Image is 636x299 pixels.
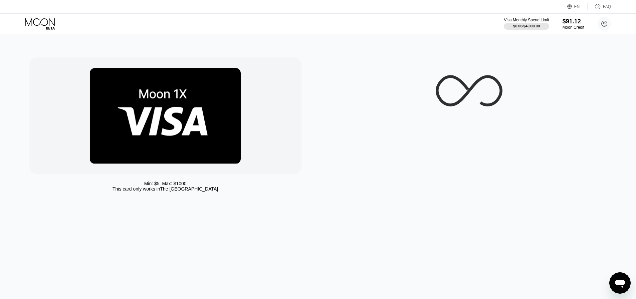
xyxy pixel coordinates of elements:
div: This card only works in The [GEOGRAPHIC_DATA] [113,186,218,192]
div: Visa Monthly Spend Limit [504,18,549,22]
div: Min: $ 5 , Max: $ 1000 [144,181,187,186]
iframe: Dugme za pokretanje prozora za razmenu poruka [609,272,631,294]
div: EN [567,3,588,10]
div: $0.00 / $4,000.00 [513,24,540,28]
div: FAQ [588,3,611,10]
div: $91.12Moon Credit [563,18,584,30]
div: $91.12 [563,18,584,25]
div: FAQ [603,4,611,9]
div: EN [574,4,580,9]
div: Moon Credit [563,25,584,30]
div: Visa Monthly Spend Limit$0.00/$4,000.00 [504,18,549,30]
